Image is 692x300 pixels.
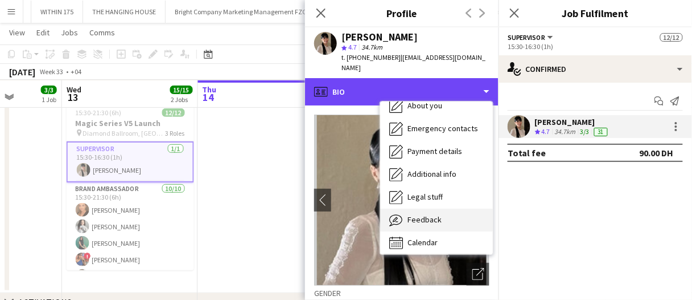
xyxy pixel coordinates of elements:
[201,91,217,104] span: 14
[640,147,674,159] div: 90.00 DH
[553,127,578,137] div: 34.7km
[67,84,81,95] span: Wed
[380,163,493,186] div: Additional info
[407,100,442,111] span: About you
[314,288,489,298] h3: Gender
[499,6,692,21] h3: Job Fulfilment
[36,27,50,38] span: Edit
[65,91,81,104] span: 13
[407,237,438,248] span: Calendar
[83,1,166,23] button: THE HANGING HOUSE
[380,209,493,232] div: Feedback
[508,33,546,42] span: Supervisor
[162,108,185,117] span: 12/12
[348,43,357,51] span: 4.7
[71,67,81,76] div: +04
[359,43,385,51] span: 34.7km
[380,186,493,209] div: Legal stuff
[61,27,78,38] span: Jobs
[203,84,217,95] span: Thu
[32,25,54,40] a: Edit
[594,128,608,136] div: 31
[56,25,83,40] a: Jobs
[305,78,499,106] div: Bio
[41,86,57,94] span: 3/3
[508,147,546,159] div: Total fee
[42,95,56,104] div: 1 Job
[508,33,555,42] button: Supervisor
[407,192,443,202] span: Legal stuff
[407,123,478,133] span: Emergency contacts
[170,86,193,94] span: 15/15
[166,129,185,137] span: 3 Roles
[38,67,66,76] span: Week 33
[166,1,321,23] button: Bright Company Marketing Management FZCO
[341,32,418,42] div: [PERSON_NAME]
[580,127,590,136] app-skills-label: 3/3
[380,140,493,163] div: Payment details
[67,141,194,183] app-card-role: Supervisor1/115:30-16:30 (1h)[PERSON_NAME]
[9,66,35,78] div: [DATE]
[76,108,122,117] span: 15:30-21:30 (6h)
[67,118,194,128] h3: Magic Series V5 Launch
[535,117,610,127] div: [PERSON_NAME]
[9,27,25,38] span: View
[499,55,692,83] div: Confirmed
[407,146,462,156] span: Payment details
[660,33,683,42] span: 12/12
[83,129,166,137] span: Diamond Ballroom, [GEOGRAPHIC_DATA], [GEOGRAPHIC_DATA]
[542,127,550,136] span: 4.7
[380,95,493,117] div: About you
[31,1,83,23] button: WITHIN 175
[84,253,91,260] span: !
[407,214,442,225] span: Feedback
[67,102,194,270] app-job-card: 15:30-21:30 (6h)12/12Magic Series V5 Launch Diamond Ballroom, [GEOGRAPHIC_DATA], [GEOGRAPHIC_DATA...
[85,25,120,40] a: Comms
[467,263,489,286] div: Open photos pop-in
[380,232,493,254] div: Calendar
[171,95,192,104] div: 2 Jobs
[89,27,115,38] span: Comms
[380,117,493,140] div: Emergency contacts
[407,169,456,179] span: Additional info
[508,42,683,51] div: 15:30-16:30 (1h)
[305,6,499,21] h3: Profile
[5,25,30,40] a: View
[341,53,401,62] span: t. [PHONE_NUMBER]
[314,115,489,286] img: Crew avatar or photo
[341,53,485,72] span: | [EMAIL_ADDRESS][DOMAIN_NAME]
